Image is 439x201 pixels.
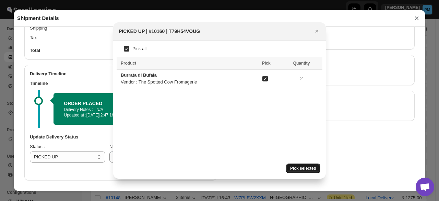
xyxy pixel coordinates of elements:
[416,178,434,196] a: Open chat
[119,28,200,35] h2: PICKED UP | #10160 | T79H54VOUG
[132,46,146,51] span: Pick all
[293,61,310,66] span: Quantity
[285,75,318,82] span: 2
[121,61,136,66] span: Product
[290,166,316,171] span: Pick selected
[286,164,320,173] button: Pick selected
[121,79,197,85] span: Vendor : The Spotted Cow Fromagerie
[262,61,271,66] span: Pick
[121,72,171,79] div: Burrata di Bufala
[312,26,322,36] button: Close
